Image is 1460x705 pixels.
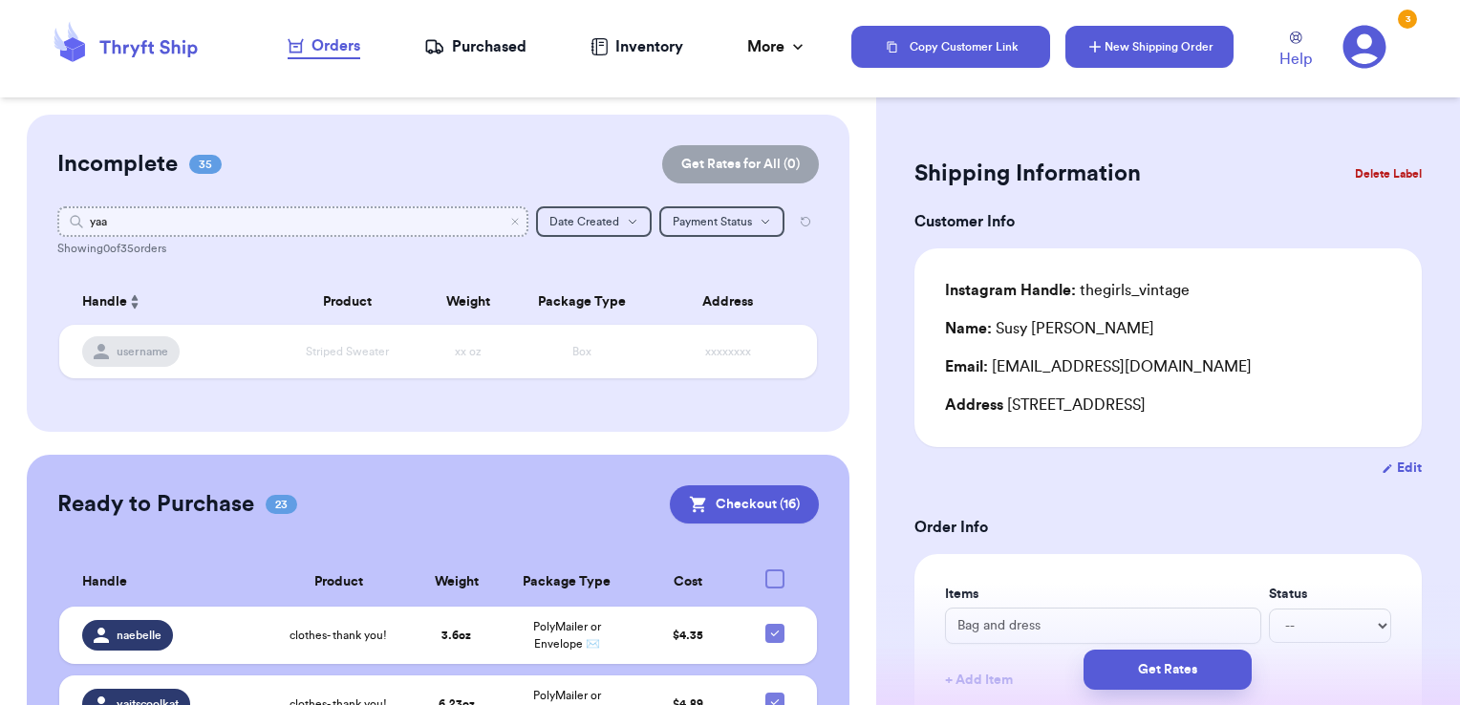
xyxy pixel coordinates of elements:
h2: Incomplete [57,149,178,180]
th: Cost [633,558,744,607]
span: Email: [945,359,988,374]
button: Get Rates [1084,650,1252,690]
span: $ 4.35 [673,630,703,641]
h3: Customer Info [914,210,1422,233]
a: Purchased [424,35,526,58]
span: Address [945,397,1003,413]
h2: Ready to Purchase [57,489,254,520]
div: Orders [288,34,360,57]
a: Orders [288,34,360,59]
a: Inventory [590,35,683,58]
div: thegirls_vintage [945,279,1190,302]
span: xx oz [455,346,482,357]
a: 3 [1342,25,1386,69]
a: Help [1279,32,1312,71]
label: Status [1269,585,1391,604]
th: Product [265,558,412,607]
th: Package Type [501,558,633,607]
th: Package Type [514,279,651,325]
span: Instagram Handle: [945,283,1076,298]
button: Payment Status [659,206,784,237]
div: [EMAIL_ADDRESS][DOMAIN_NAME] [945,355,1391,378]
span: 23 [266,495,297,514]
th: Weight [412,558,500,607]
span: 35 [189,155,222,174]
h3: Order Info [914,516,1422,539]
button: Sort ascending [127,290,142,313]
button: Copy Customer Link [851,26,1050,68]
th: Weight [423,279,514,325]
span: Box [572,346,591,357]
div: 3 [1398,10,1417,29]
input: Search [57,206,529,237]
span: username [117,344,168,359]
th: Address [651,279,818,325]
span: Help [1279,48,1312,71]
div: [STREET_ADDRESS] [945,394,1391,417]
span: Date Created [549,216,619,227]
span: xxxxxxxx [705,346,751,357]
span: Name: [945,321,992,336]
button: Reset all filters [792,206,819,237]
div: Showing 0 of 35 orders [57,241,820,256]
div: More [747,35,807,58]
button: Checkout (16) [670,485,819,523]
button: Delete Label [1347,153,1429,195]
button: Date Created [536,206,652,237]
span: clothes- thank you! [290,628,387,643]
h2: Shipping Information [914,159,1141,189]
div: Susy [PERSON_NAME] [945,317,1154,340]
button: Edit [1382,459,1422,478]
span: Striped Sweater [306,346,389,357]
span: Handle [82,292,127,312]
span: Payment Status [673,216,752,227]
button: Clear search [509,216,521,227]
th: Product [271,279,423,325]
label: Items [945,585,1261,604]
strong: 3.6 oz [441,630,471,641]
span: naebelle [117,628,161,643]
button: Get Rates for All (0) [662,145,819,183]
button: New Shipping Order [1065,26,1234,68]
span: PolyMailer or Envelope ✉️ [533,621,601,650]
span: Handle [82,572,127,592]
